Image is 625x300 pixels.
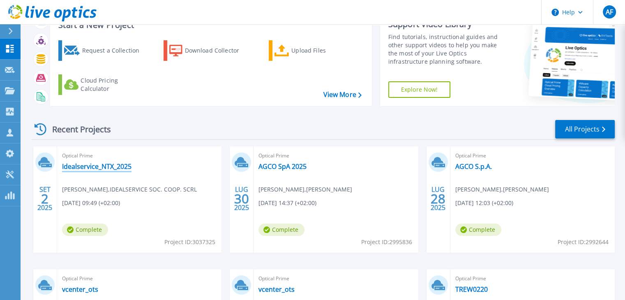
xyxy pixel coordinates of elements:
[37,184,53,214] div: SET 2025
[323,91,361,99] a: View More
[258,162,307,171] a: AGCO SpA 2025
[164,40,255,61] a: Download Collector
[361,238,412,247] span: Project ID: 2995836
[234,184,249,214] div: LUG 2025
[558,238,609,247] span: Project ID: 2992644
[455,162,492,171] a: AGCO S.p.A.
[388,33,506,66] div: Find tutorials, instructional guides and other support videos to help you make the most of your L...
[234,195,249,202] span: 30
[388,81,451,98] a: Explore Now!
[455,198,513,208] span: [DATE] 12:03 (+02:00)
[258,285,295,293] a: vcenter_ots
[58,21,361,30] h3: Start a New Project
[41,195,48,202] span: 2
[62,198,120,208] span: [DATE] 09:49 (+02:00)
[62,151,217,160] span: Optical Prime
[164,238,215,247] span: Project ID: 3037325
[555,120,615,138] a: All Projects
[455,151,610,160] span: Optical Prime
[455,274,610,283] span: Optical Prime
[62,162,131,171] a: Idealservice_NTX_2025
[32,119,122,139] div: Recent Projects
[258,274,413,283] span: Optical Prime
[455,185,549,194] span: [PERSON_NAME] , [PERSON_NAME]
[258,224,304,236] span: Complete
[431,195,445,202] span: 28
[605,9,613,15] span: AF
[62,274,217,283] span: Optical Prime
[258,151,413,160] span: Optical Prime
[455,285,488,293] a: TREW0220
[455,224,501,236] span: Complete
[81,76,146,93] div: Cloud Pricing Calculator
[58,74,150,95] a: Cloud Pricing Calculator
[269,40,360,61] a: Upload Files
[62,285,98,293] a: vcenter_ots
[58,40,150,61] a: Request a Collection
[82,42,148,59] div: Request a Collection
[258,198,316,208] span: [DATE] 14:37 (+02:00)
[62,185,197,194] span: [PERSON_NAME] , IDEALSERVICE SOC. COOP. SCRL
[258,185,352,194] span: [PERSON_NAME] , [PERSON_NAME]
[291,42,357,59] div: Upload Files
[62,224,108,236] span: Complete
[185,42,251,59] div: Download Collector
[430,184,446,214] div: LUG 2025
